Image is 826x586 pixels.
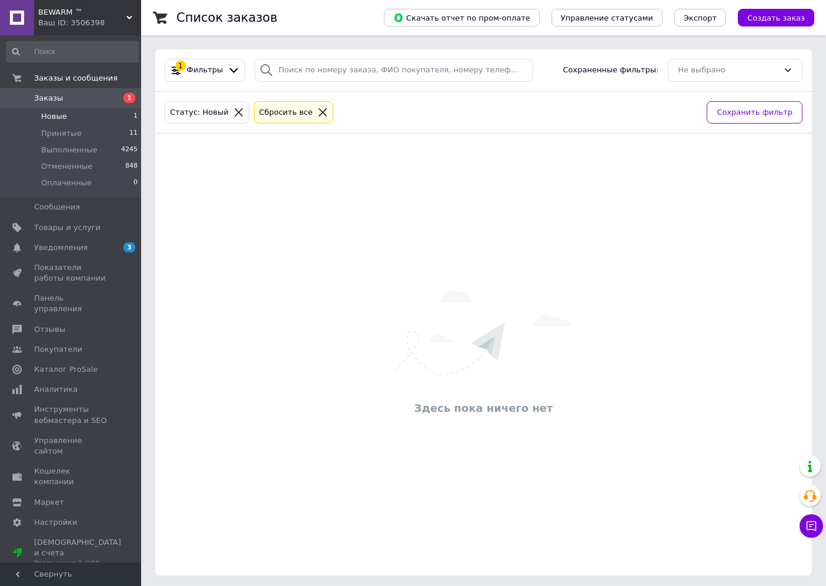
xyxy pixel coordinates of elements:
[125,161,138,172] span: 848
[34,222,101,233] span: Товары и услуги
[175,61,186,71] div: 1
[34,364,98,375] span: Каталог ProSale
[34,293,109,314] span: Панель управления
[133,111,138,122] span: 1
[34,517,77,528] span: Настройки
[41,128,82,139] span: Принятые
[34,435,109,457] span: Управление сайтом
[34,344,82,355] span: Покупатели
[38,7,126,18] span: BEWARM ™
[176,11,277,25] h1: Список заказов
[726,13,814,22] a: Создать заказ
[41,145,98,155] span: Выполненные
[34,404,109,425] span: Инструменты вебмастера и SEO
[34,324,65,335] span: Отзывы
[255,59,533,82] input: Поиск по номеру заказа, ФИО покупателя, номеру телефона, Email, номеру накладной
[257,106,315,119] div: Сбросить все
[34,93,63,104] span: Заказы
[384,9,540,26] button: Скачать отчет по пром-оплате
[563,65,659,76] span: Сохраненные фильтры:
[129,128,138,139] span: 11
[674,9,726,26] button: Экспорт
[34,384,78,395] span: Аналитика
[678,64,778,76] div: Не выбрано
[393,12,530,23] span: Скачать отчет по пром-оплате
[684,14,717,22] span: Экспорт
[34,262,109,284] span: Показатели работы компании
[707,101,802,124] button: Сохранить фильтр
[34,558,121,569] div: Prom микс 1 000
[6,41,139,62] input: Поиск
[123,242,135,252] span: 3
[34,73,118,84] span: Заказы и сообщения
[41,161,92,172] span: Отмененные
[161,401,806,415] div: Здесь пока ничего нет
[168,106,231,119] div: Статус: Новый
[123,93,135,103] span: 1
[717,106,792,119] span: Сохранить фильтр
[121,145,138,155] span: 4245
[34,537,121,570] span: [DEMOGRAPHIC_DATA] и счета
[561,14,653,22] span: Управление статусами
[747,14,805,22] span: Создать заказ
[800,514,823,538] button: Чат с покупателем
[551,9,663,26] button: Управление статусами
[187,65,223,76] span: Фильтры
[34,466,109,487] span: Кошелек компании
[34,242,88,253] span: Уведомления
[34,497,64,508] span: Маркет
[41,111,67,122] span: Новые
[738,9,814,26] button: Создать заказ
[34,202,80,212] span: Сообщения
[41,178,92,188] span: Оплаченные
[133,178,138,188] span: 0
[38,18,141,28] div: Ваш ID: 3506398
